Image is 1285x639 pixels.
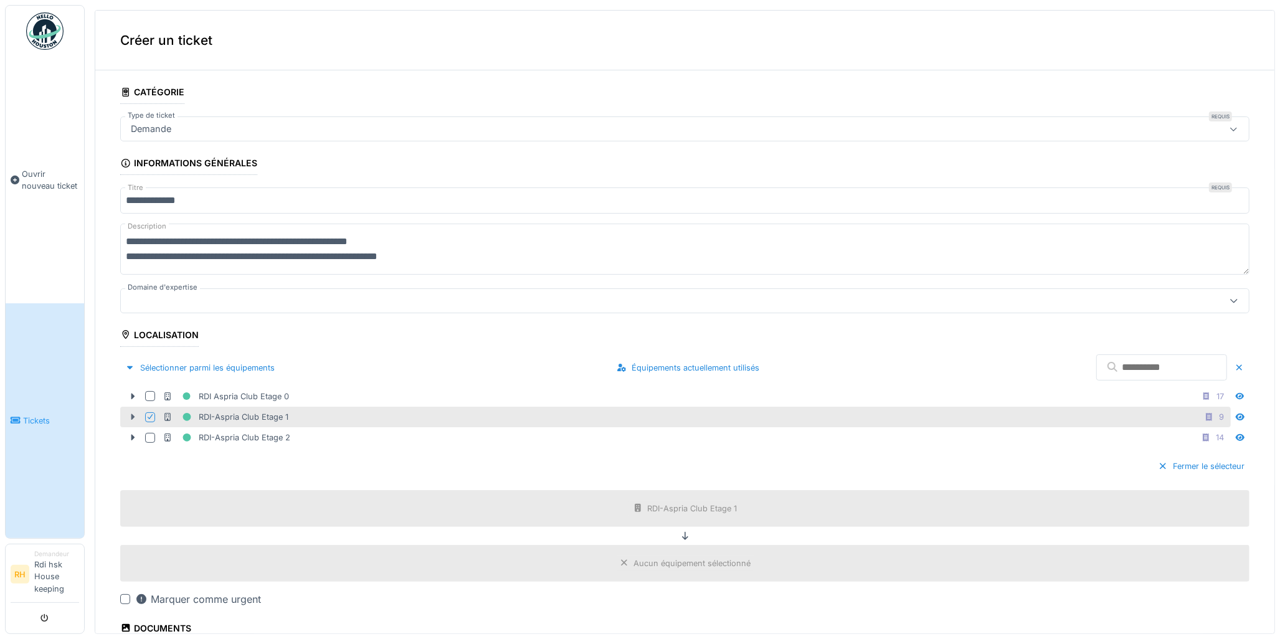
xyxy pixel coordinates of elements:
[120,154,257,175] div: Informations générales
[22,168,79,192] span: Ouvrir nouveau ticket
[648,503,737,514] div: RDI-Aspria Club Etage 1
[125,110,178,121] label: Type de ticket
[135,592,261,607] div: Marquer comme urgent
[126,122,176,136] div: Demande
[120,326,199,347] div: Localisation
[634,557,751,569] div: Aucun équipement sélectionné
[1216,391,1224,402] div: 17
[1219,411,1224,423] div: 9
[34,549,79,559] div: Demandeur
[612,359,764,376] div: Équipements actuellement utilisés
[95,11,1274,70] div: Créer un ticket
[6,57,84,303] a: Ouvrir nouveau ticket
[26,12,64,50] img: Badge_color-CXgf-gQk.svg
[125,182,146,193] label: Titre
[11,565,29,584] li: RH
[1216,432,1224,443] div: 14
[120,359,280,376] div: Sélectionner parmi les équipements
[1153,458,1249,475] div: Fermer le sélecteur
[1209,182,1232,192] div: Requis
[1209,111,1232,121] div: Requis
[23,415,79,427] span: Tickets
[120,83,184,104] div: Catégorie
[125,219,169,234] label: Description
[163,409,288,425] div: RDI-Aspria Club Etage 1
[11,549,79,603] a: RH DemandeurRdi hsk House keeping
[125,282,200,293] label: Domaine d'expertise
[34,549,79,600] li: Rdi hsk House keeping
[163,430,290,445] div: RDI-Aspria Club Etage 2
[163,389,289,404] div: RDI Aspria Club Etage 0
[6,303,84,538] a: Tickets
